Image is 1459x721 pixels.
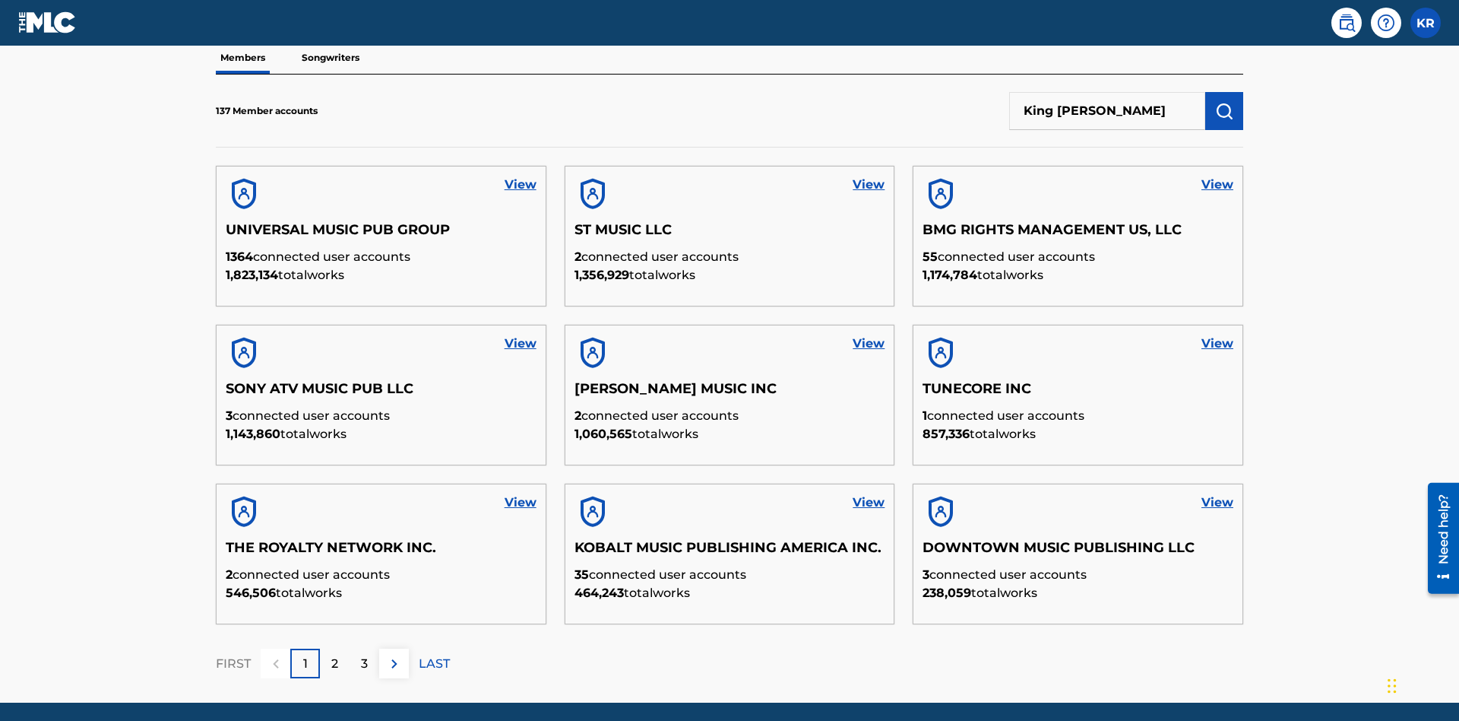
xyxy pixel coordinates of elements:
a: Public Search [1331,8,1362,38]
span: 546,506 [226,586,276,600]
span: 1 [923,408,927,423]
h5: SONY ATV MUSIC PUB LLC [226,380,536,407]
p: total works [923,266,1233,284]
a: View [1201,494,1233,512]
img: MLC Logo [18,11,77,33]
span: 2 [574,408,581,423]
img: account [923,176,959,212]
p: total works [574,425,885,443]
h5: THE ROYALTY NETWORK INC. [226,539,536,566]
div: Drag [1388,663,1397,709]
img: right [385,655,404,673]
iframe: Resource Center [1416,477,1459,602]
p: 137 Member accounts [216,104,318,118]
p: connected user accounts [923,407,1233,425]
img: account [226,494,262,530]
p: total works [574,584,885,602]
h5: KOBALT MUSIC PUBLISHING AMERICA INC. [574,539,885,566]
span: 55 [923,249,938,264]
p: LAST [419,655,450,673]
p: total works [226,584,536,602]
span: 1,143,860 [226,427,280,441]
span: 464,243 [574,586,624,600]
span: 3 [226,408,233,423]
p: Members [216,42,270,74]
h5: [PERSON_NAME] MUSIC INC [574,380,885,407]
p: Songwriters [297,42,364,74]
p: total works [574,266,885,284]
h5: ST MUSIC LLC [574,221,885,248]
img: account [923,494,959,530]
a: View [853,335,885,353]
p: connected user accounts [574,407,885,425]
a: View [505,335,536,353]
p: 1 [303,655,308,673]
div: User Menu [1410,8,1441,38]
h5: BMG RIGHTS MANAGEMENT US, LLC [923,221,1233,248]
p: total works [923,584,1233,602]
span: 1,174,784 [923,268,977,282]
p: connected user accounts [923,566,1233,584]
p: connected user accounts [226,407,536,425]
iframe: Chat Widget [1383,648,1459,721]
p: connected user accounts [574,566,885,584]
p: connected user accounts [226,248,536,266]
h5: DOWNTOWN MUSIC PUBLISHING LLC [923,539,1233,566]
h5: UNIVERSAL MUSIC PUB GROUP [226,221,536,248]
span: 1,060,565 [574,427,632,441]
p: total works [226,425,536,443]
span: 1364 [226,249,253,264]
a: View [853,494,885,512]
p: 2 [331,655,338,673]
a: View [505,494,536,512]
img: help [1377,14,1395,32]
img: account [574,494,611,530]
input: Search Members [1009,92,1205,130]
img: search [1337,14,1356,32]
span: 2 [226,567,233,582]
p: connected user accounts [923,248,1233,266]
p: connected user accounts [574,248,885,266]
span: 1,823,134 [226,268,278,282]
span: 35 [574,567,589,582]
span: 1,356,929 [574,268,629,282]
p: total works [923,425,1233,443]
span: 857,336 [923,427,970,441]
a: View [1201,335,1233,353]
h5: TUNECORE INC [923,380,1233,407]
img: account [226,176,262,212]
img: account [226,335,262,371]
img: account [923,335,959,371]
div: Help [1371,8,1401,38]
p: FIRST [216,655,251,673]
p: 3 [361,655,368,673]
p: total works [226,266,536,284]
a: View [505,176,536,194]
span: 2 [574,249,581,264]
img: account [574,335,611,371]
p: connected user accounts [226,566,536,584]
span: 3 [923,567,929,582]
a: View [853,176,885,194]
img: Search Works [1215,102,1233,120]
img: account [574,176,611,212]
span: 238,059 [923,586,971,600]
a: View [1201,176,1233,194]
